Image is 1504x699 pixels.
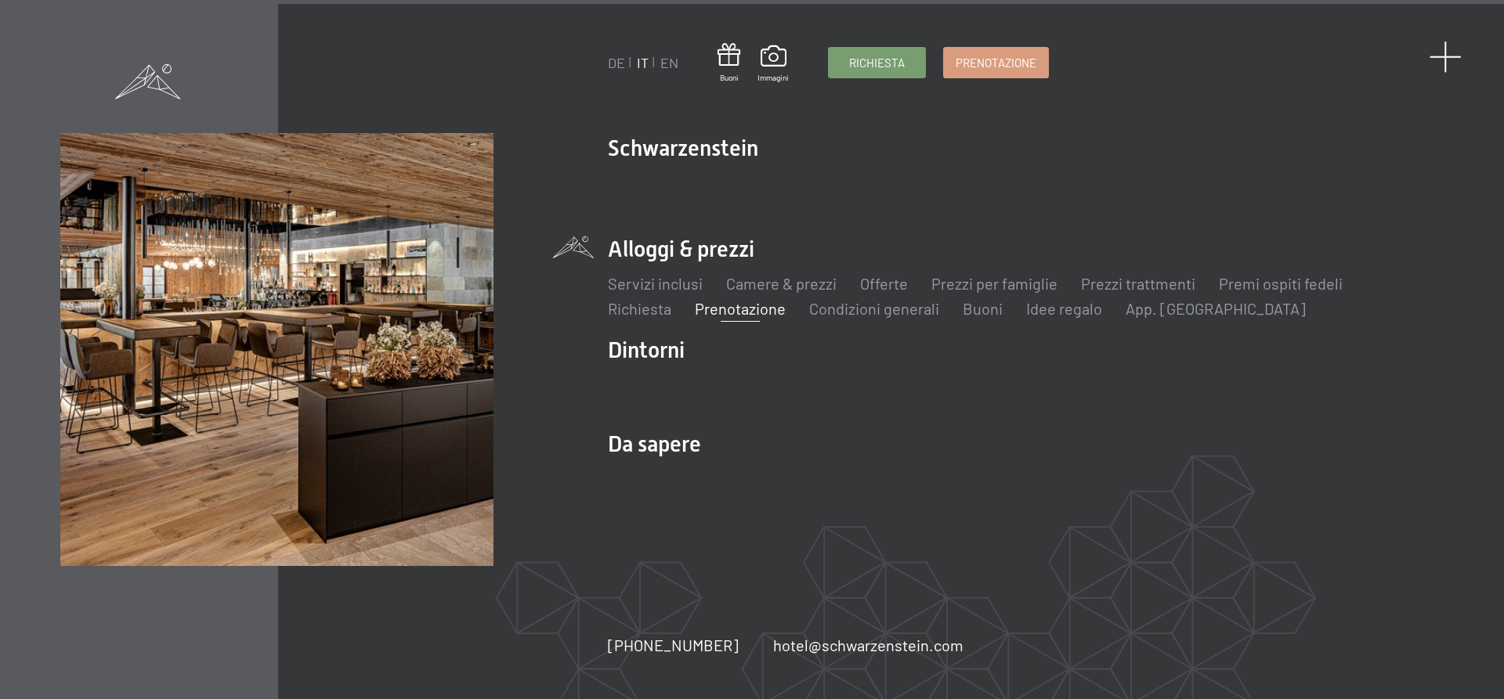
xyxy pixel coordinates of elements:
[860,274,908,293] a: Offerte
[963,299,1003,318] a: Buoni
[956,55,1036,71] span: Prenotazione
[608,636,739,654] span: [PHONE_NUMBER]
[608,54,625,71] a: DE
[944,48,1048,77] a: Prenotazione
[757,45,789,83] a: Immagini
[1026,299,1102,318] a: Idee regalo
[608,299,671,318] a: Richiesta
[829,48,925,77] a: Richiesta
[849,55,905,71] span: Richiesta
[1219,274,1343,293] a: Premi ospiti fedeli
[931,274,1057,293] a: Prezzi per famiglie
[809,299,939,318] a: Condizioni generali
[773,634,963,656] a: hotel@schwarzenstein.com
[1081,274,1195,293] a: Prezzi trattmenti
[660,54,678,71] a: EN
[608,634,739,656] a: [PHONE_NUMBER]
[637,54,649,71] a: IT
[695,299,786,318] a: Prenotazione
[757,72,789,83] span: Immagini
[1126,299,1306,318] a: App. [GEOGRAPHIC_DATA]
[608,274,703,293] a: Servizi inclusi
[718,43,740,83] a: Buoni
[718,72,740,83] span: Buoni
[726,274,837,293] a: Camere & prezzi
